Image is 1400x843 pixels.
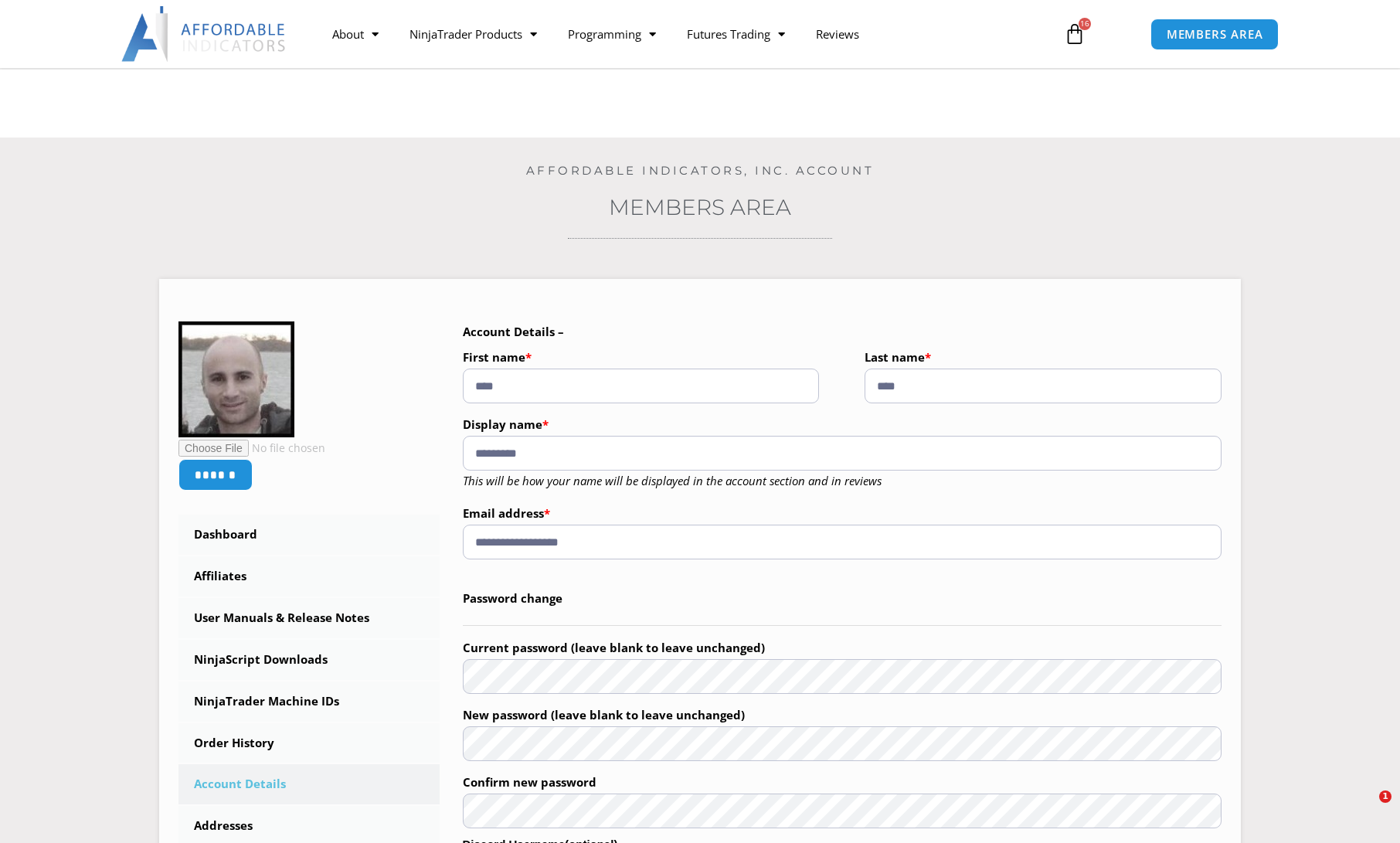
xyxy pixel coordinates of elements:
[178,640,440,680] a: NinjaScript Downloads
[178,682,440,722] a: NinjaTrader Machine IDs
[178,321,294,437] img: 71d51b727fd0980defc0926a584480a80dca29e5385b7c6ff19b9310cf076714
[178,723,440,763] a: Order History
[609,194,791,220] a: Members Area
[1379,790,1392,803] span: 1
[121,6,287,62] img: LogoAI | Affordable Indicators – NinjaTrader
[1150,19,1279,50] a: MEMBERS AREA
[800,16,875,52] a: Reviews
[526,163,875,178] a: Affordable Indicators, Inc. Account
[1347,790,1385,828] iframe: Intercom live chat
[1167,29,1263,40] span: MEMBERS AREA
[463,324,564,339] b: Account Details –
[463,636,1222,659] label: Current password (leave blank to leave unchanged)
[463,573,1222,626] legend: Password change
[463,473,882,488] em: This will be how your name will be displayed in the account section and in reviews
[463,501,1222,525] label: Email address
[671,16,800,52] a: Futures Trading
[317,16,1046,52] nav: Menu
[178,764,440,804] a: Account Details
[178,556,440,597] a: Affiliates
[552,16,671,52] a: Programming
[317,16,394,52] a: About
[463,413,1222,436] label: Display name
[463,703,1222,726] label: New password (leave blank to leave unchanged)
[1041,12,1109,56] a: 16
[463,770,1222,794] label: Confirm new password
[865,345,1222,369] label: Last name
[1079,18,1091,30] span: 16
[394,16,552,52] a: NinjaTrader Products
[178,598,440,638] a: User Manuals & Release Notes
[178,515,440,555] a: Dashboard
[463,345,820,369] label: First name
